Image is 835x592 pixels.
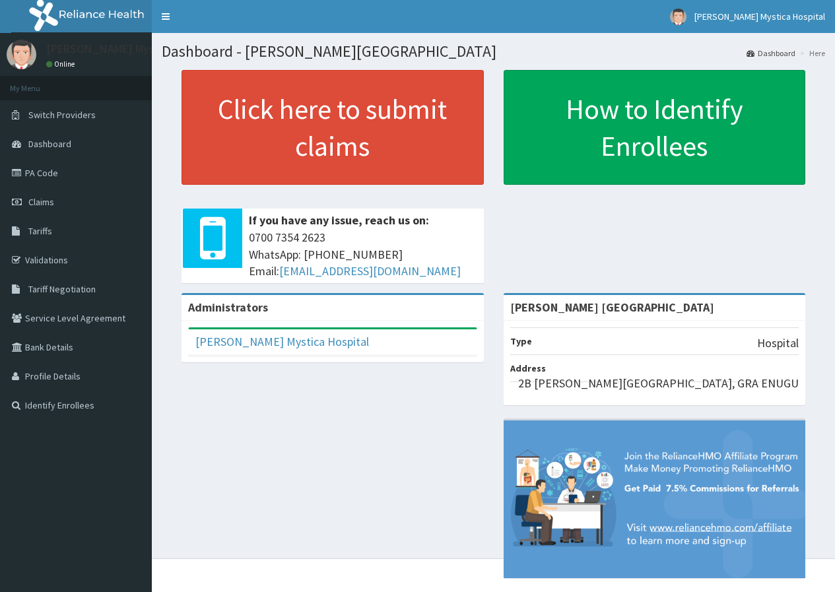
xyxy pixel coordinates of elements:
b: Administrators [188,300,268,315]
span: Tariff Negotiation [28,283,96,295]
a: [EMAIL_ADDRESS][DOMAIN_NAME] [279,263,461,279]
span: Claims [28,196,54,208]
img: User Image [7,40,36,69]
p: Hospital [757,335,799,352]
img: User Image [670,9,686,25]
span: Switch Providers [28,109,96,121]
a: Online [46,59,78,69]
a: Dashboard [747,48,795,59]
b: If you have any issue, reach us on: [249,213,429,228]
b: Type [510,335,532,347]
span: [PERSON_NAME] Mystica Hospital [694,11,825,22]
span: Dashboard [28,138,71,150]
b: Address [510,362,546,374]
a: Click here to submit claims [182,70,484,185]
strong: [PERSON_NAME] [GEOGRAPHIC_DATA] [510,300,714,315]
span: Tariffs [28,225,52,237]
a: [PERSON_NAME] Mystica Hospital [195,334,369,349]
p: [PERSON_NAME] Mystica Hospital [46,43,220,55]
img: provider-team-banner.png [504,420,806,578]
p: 2B [PERSON_NAME][GEOGRAPHIC_DATA], GRA ENUGU [518,375,799,392]
a: How to Identify Enrollees [504,70,806,185]
li: Here [797,48,825,59]
h1: Dashboard - [PERSON_NAME][GEOGRAPHIC_DATA] [162,43,825,60]
span: 0700 7354 2623 WhatsApp: [PHONE_NUMBER] Email: [249,229,477,280]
